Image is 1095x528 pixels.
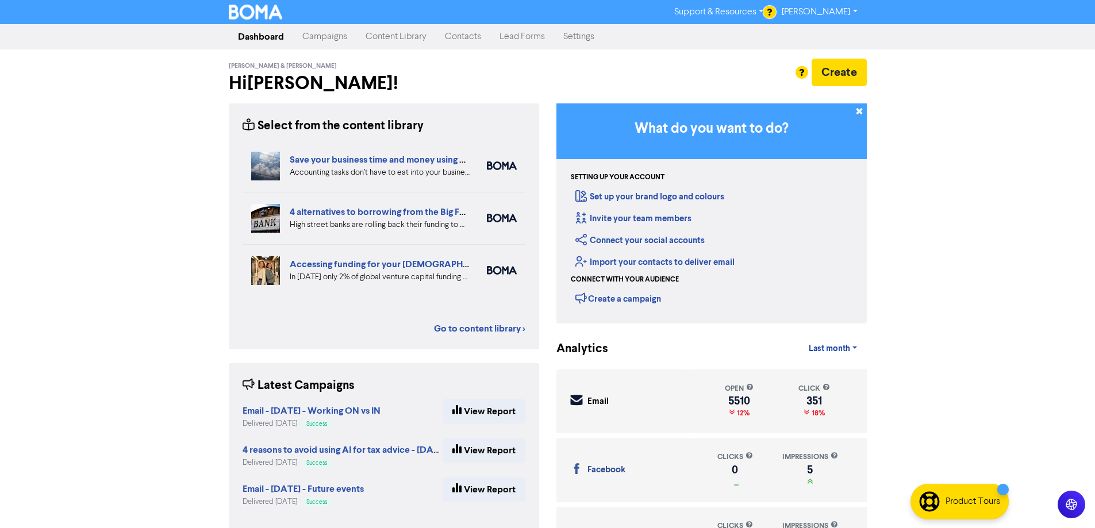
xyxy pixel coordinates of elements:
[243,446,447,455] a: 4 reasons to avoid using AI for tax advice - [DATE]
[571,172,664,183] div: Setting up your account
[229,25,293,48] a: Dashboard
[243,457,443,468] div: Delivered [DATE]
[243,117,424,135] div: Select from the content library
[243,496,364,507] div: Delivered [DATE]
[243,405,381,417] strong: Email - [DATE] - Working ON vs IN
[732,477,739,487] span: _
[575,191,724,202] a: Set up your brand logo and colours
[293,25,356,48] a: Campaigns
[243,485,364,494] a: Email - [DATE] - Future events
[443,477,525,502] a: View Report
[306,460,327,466] span: Success
[243,444,447,456] strong: 4 reasons to avoid using AI for tax advice - [DATE]
[575,257,735,268] a: Import your contacts to deliver email
[243,377,355,395] div: Latest Campaigns
[717,465,753,475] div: 0
[725,383,754,394] div: open
[306,421,327,427] span: Success
[443,399,525,423] a: View Report
[443,438,525,463] a: View Report
[782,465,838,475] div: 5
[487,214,517,222] img: boma
[243,407,381,416] a: Email - [DATE] - Working ON vs IN
[306,499,327,505] span: Success
[575,290,661,307] div: Create a campaign
[556,103,867,323] div: Getting Started in BOMA
[575,235,705,246] a: Connect your social accounts
[800,337,866,360] a: Last month
[290,154,532,165] a: Save your business time and money using cloud accounting
[436,25,490,48] a: Contacts
[809,408,825,418] span: 18%
[229,5,283,20] img: BOMA Logo
[575,213,691,224] a: Invite your team members
[587,395,609,408] div: Email
[290,271,470,283] div: In 2024 only 2% of global venture capital funding went to female-only founding teams. We highligh...
[571,275,679,285] div: Connect with your audience
[1038,473,1095,528] iframe: Chat Widget
[809,344,850,354] span: Last month
[290,259,570,270] a: Accessing funding for your [DEMOGRAPHIC_DATA]-led businesses
[434,322,525,336] a: Go to content library >
[229,62,337,70] span: [PERSON_NAME] & [PERSON_NAME]
[290,167,470,179] div: Accounting tasks don’t have to eat into your business time. With the right cloud accounting softw...
[356,25,436,48] a: Content Library
[487,266,517,275] img: boma
[574,121,850,137] h3: What do you want to do?
[798,383,830,394] div: click
[782,452,838,463] div: impressions
[243,418,381,429] div: Delivered [DATE]
[243,483,364,495] strong: Email - [DATE] - Future events
[665,3,773,21] a: Support & Resources
[717,452,753,463] div: clicks
[735,408,750,418] span: 12%
[290,219,470,231] div: High street banks are rolling back their funding to UK small businesses. We’ve highlighted four a...
[812,59,867,86] button: Create
[725,396,754,406] div: 5510
[487,161,517,170] img: boma_accounting
[554,25,604,48] a: Settings
[587,464,625,477] div: Facebook
[798,396,830,406] div: 351
[490,25,554,48] a: Lead Forms
[773,3,866,21] a: [PERSON_NAME]
[229,72,539,94] h2: Hi [PERSON_NAME] !
[290,206,500,218] a: 4 alternatives to borrowing from the Big Four banks
[556,340,594,358] div: Analytics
